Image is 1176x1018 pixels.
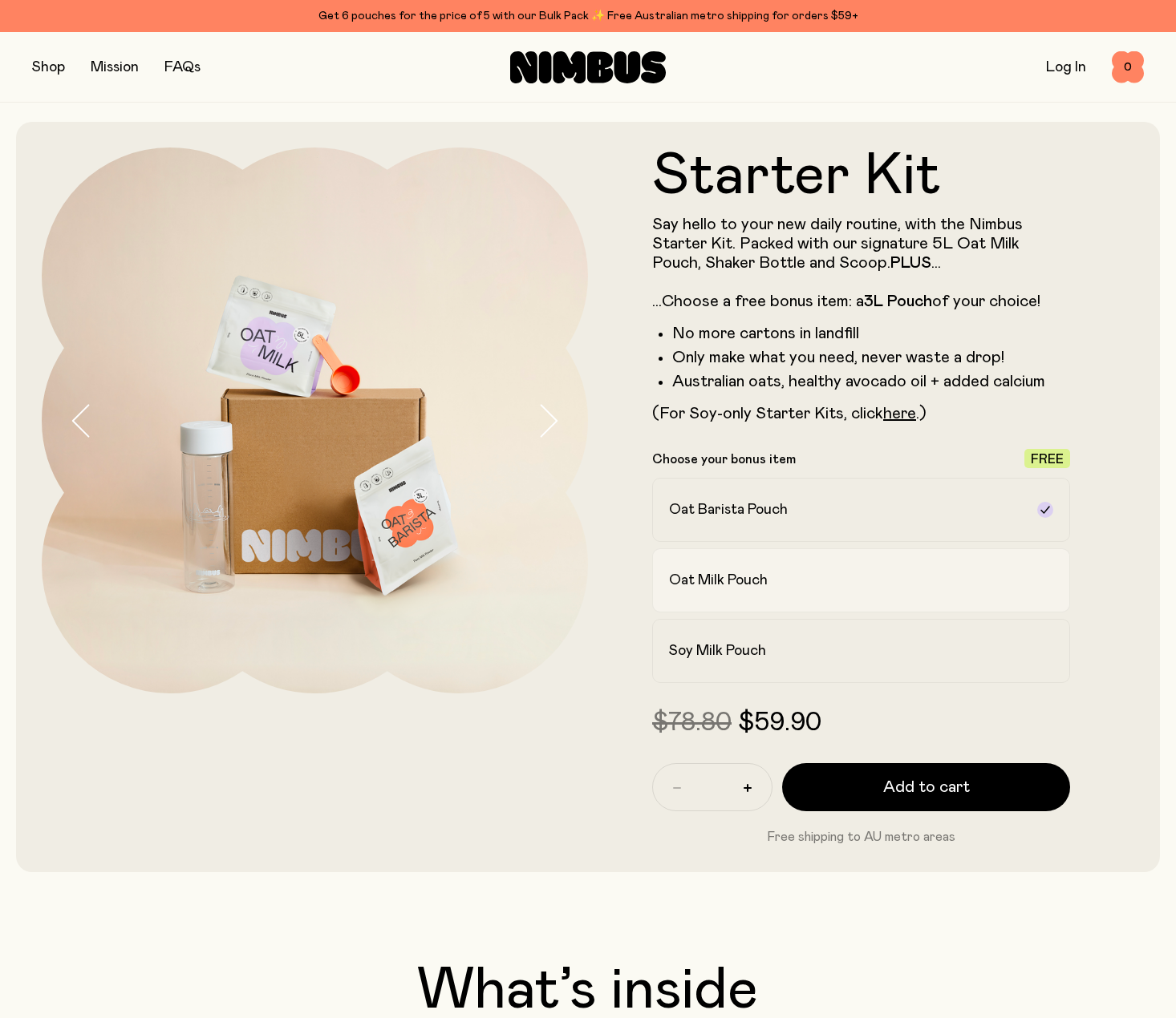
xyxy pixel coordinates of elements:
[652,147,1070,205] h1: Starter Kit
[32,6,1144,26] div: Get 6 pouches for the price of 5 with our Bulk Pack ✨ Free Australian metro shipping for orders $59+
[669,571,768,590] h2: Oat Milk Pouch
[652,451,796,467] p: Choose your bonus item
[864,293,883,309] strong: 3L
[652,215,1070,311] p: Say hello to your new daily routine, with the Nimbus Starter Kit. Packed with our signature 5L Oa...
[652,710,732,736] span: $78.80
[164,60,201,75] a: FAQs
[652,827,1070,846] p: Free shipping to AU metro areas
[883,776,970,798] span: Add to cart
[782,763,1070,811] button: Add to cart
[1046,60,1086,75] a: Log In
[890,255,931,271] strong: PLUS
[1031,453,1064,466] span: Free
[669,641,766,660] h2: Soy Milk Pouch
[738,710,821,736] span: $59.90
[669,500,788,519] h2: Oat Barista Pouch
[91,60,139,75] a: Mission
[887,293,932,309] strong: Pouch
[672,348,1070,367] li: Only make what you need, never waste a drop!
[652,404,1070,423] p: (For Soy-only Starter Kits, click .)
[883,406,916,422] a: here
[1112,51,1144,83] button: 0
[672,324,1070,343] li: No more cartons in landfill
[672,372,1070,391] li: Australian oats, healthy avocado oil + added calcium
